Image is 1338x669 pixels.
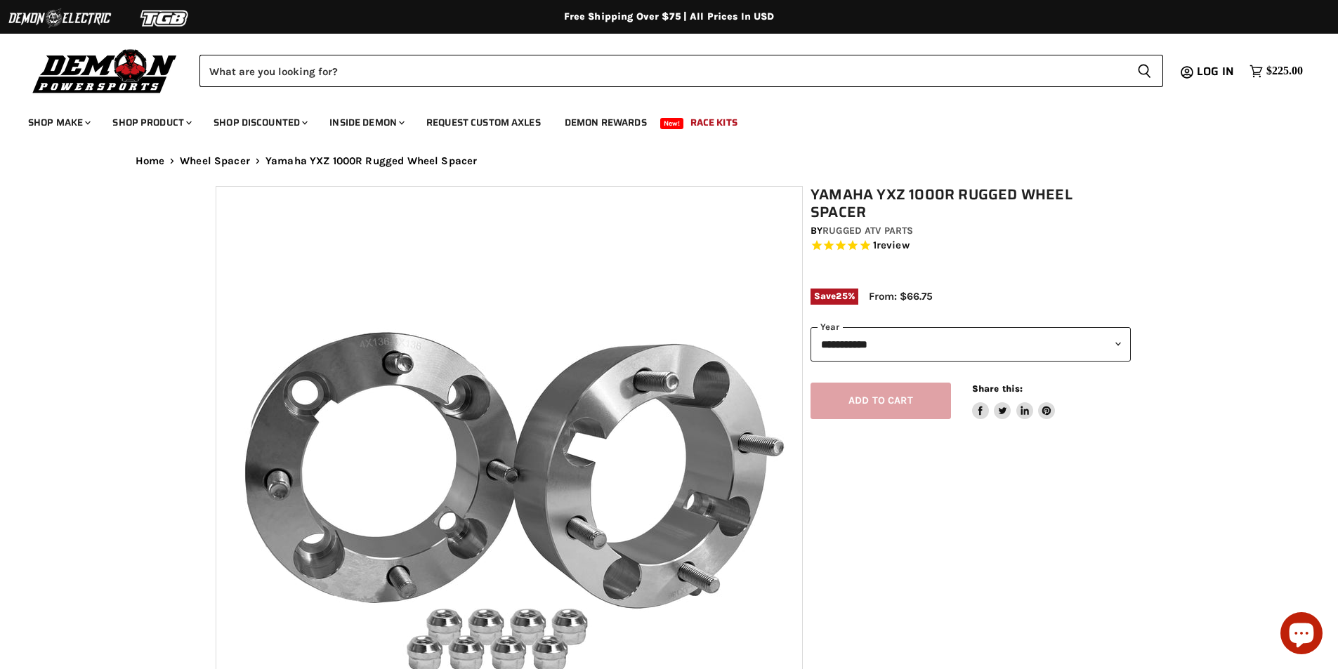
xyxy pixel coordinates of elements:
a: $225.00 [1242,61,1310,81]
a: Log in [1191,65,1242,78]
a: Shop Make [18,108,99,137]
span: Save % [811,289,858,304]
span: Rated 5.0 out of 5 stars 1 reviews [811,239,1131,253]
span: 1 reviews [873,239,910,252]
span: $225.00 [1266,65,1303,78]
span: Log in [1197,62,1234,80]
select: year [811,327,1131,362]
ul: Main menu [18,102,1299,137]
span: From: $66.75 [869,290,933,303]
div: by [811,223,1131,239]
h1: Yamaha YXZ 1000R Rugged Wheel Spacer [811,186,1131,221]
span: New! [660,118,684,129]
a: Wheel Spacer [180,155,250,167]
img: Demon Electric Logo 2 [7,5,112,32]
a: Inside Demon [319,108,413,137]
button: Search [1126,55,1163,87]
img: TGB Logo 2 [112,5,218,32]
a: Shop Discounted [203,108,316,137]
span: Share this: [972,383,1023,394]
aside: Share this: [972,383,1056,420]
span: review [877,239,910,252]
form: Product [199,55,1163,87]
a: Rugged ATV Parts [822,225,913,237]
img: Demon Powersports [28,46,182,95]
a: Request Custom Axles [416,108,551,137]
input: Search [199,55,1126,87]
inbox-online-store-chat: Shopify online store chat [1276,612,1327,658]
a: Shop Product [102,108,200,137]
div: Free Shipping Over $75 | All Prices In USD [107,11,1231,23]
span: Yamaha YXZ 1000R Rugged Wheel Spacer [265,155,477,167]
a: Demon Rewards [554,108,657,137]
a: Race Kits [680,108,748,137]
a: Home [136,155,165,167]
nav: Breadcrumbs [107,155,1231,167]
span: 25 [836,291,847,301]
